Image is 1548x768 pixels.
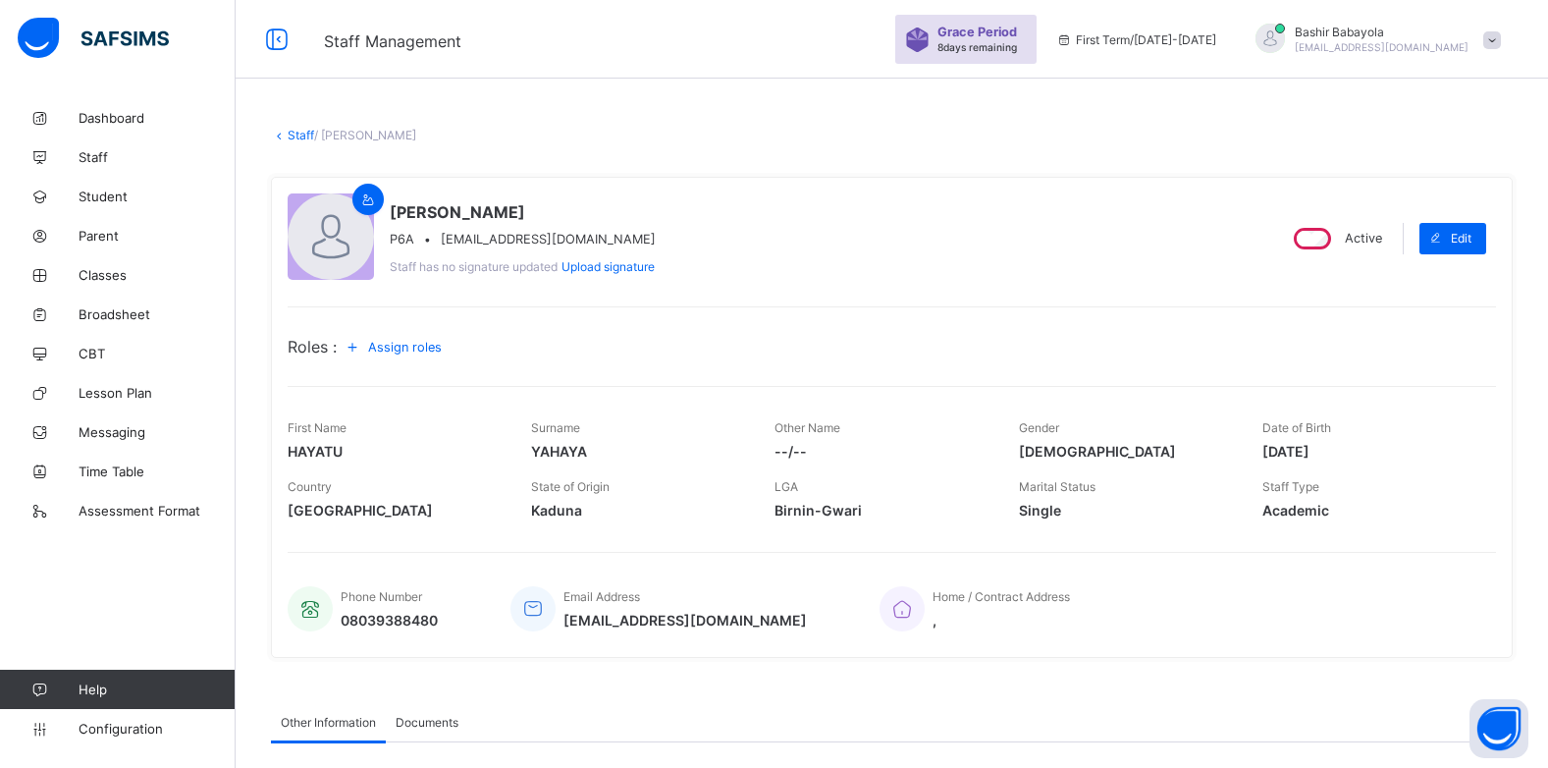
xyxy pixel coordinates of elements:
[933,612,1070,629] span: ,
[774,443,988,460] span: --/--
[314,128,416,142] span: / [PERSON_NAME]
[1262,479,1319,494] span: Staff Type
[1019,443,1233,460] span: [DEMOGRAPHIC_DATA]
[324,31,461,51] span: Staff Management
[79,189,236,204] span: Student
[79,306,236,322] span: Broadsheet
[281,715,376,730] span: Other Information
[390,259,558,274] span: Staff has no signature updated
[1451,231,1471,246] span: Edit
[531,479,610,494] span: State of Origin
[79,228,236,244] span: Parent
[341,589,422,604] span: Phone Number
[288,337,337,357] span: Roles :
[1262,502,1476,519] span: Academic
[937,41,1017,53] span: 8 days remaining
[441,232,656,247] span: [EMAIL_ADDRESS][DOMAIN_NAME]
[563,612,807,629] span: [EMAIL_ADDRESS][DOMAIN_NAME]
[933,589,1070,604] span: Home / Contract Address
[79,464,236,479] span: Time Table
[1019,502,1233,519] span: Single
[1236,24,1511,56] div: BashirBabayola
[1295,25,1468,39] span: Bashir Babayola
[390,232,414,247] span: P6A
[18,18,169,59] img: safsims
[1019,420,1059,435] span: Gender
[79,267,236,283] span: Classes
[563,589,640,604] span: Email Address
[79,110,236,126] span: Dashboard
[1262,420,1331,435] span: Date of Birth
[288,128,314,142] a: Staff
[1019,479,1095,494] span: Marital Status
[341,612,438,629] span: 08039388480
[79,503,236,519] span: Assessment Format
[79,682,235,697] span: Help
[531,420,580,435] span: Surname
[531,502,745,519] span: Kaduna
[79,385,236,401] span: Lesson Plan
[79,424,236,440] span: Messaging
[1345,231,1382,246] span: Active
[288,420,347,435] span: First Name
[1262,443,1476,460] span: [DATE]
[561,259,655,274] span: Upload signature
[288,479,332,494] span: Country
[1295,41,1468,53] span: [EMAIL_ADDRESS][DOMAIN_NAME]
[288,502,502,519] span: [GEOGRAPHIC_DATA]
[390,232,656,247] div: •
[774,502,988,519] span: Birnin-Gwari
[531,443,745,460] span: YAHAYA
[774,479,798,494] span: LGA
[390,202,656,222] span: [PERSON_NAME]
[905,27,930,52] img: sticker-purple.71386a28dfed39d6af7621340158ba97.svg
[1469,699,1528,758] button: Open asap
[1056,32,1216,47] span: session/term information
[937,25,1017,39] span: Grace Period
[79,346,236,361] span: CBT
[288,443,502,460] span: HAYATU
[79,149,236,165] span: Staff
[774,420,840,435] span: Other Name
[79,721,235,737] span: Configuration
[396,715,458,730] span: Documents
[368,340,442,355] span: Assign roles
